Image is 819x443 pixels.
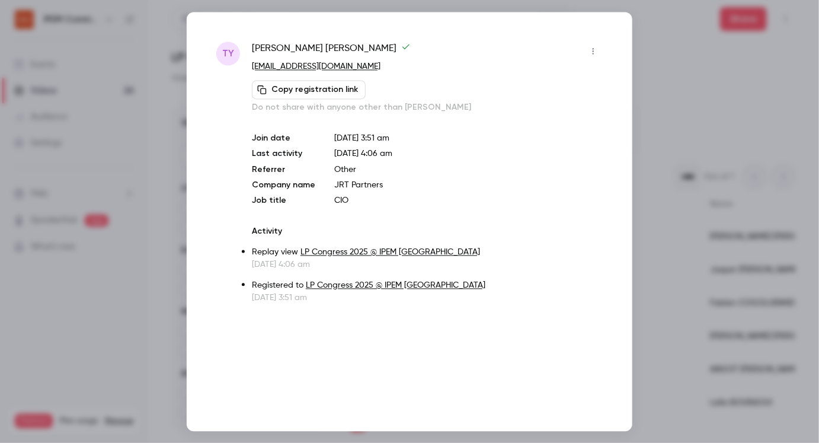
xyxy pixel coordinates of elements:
p: Registered to [252,279,603,292]
p: Join date [252,132,315,144]
p: Replay view [252,246,603,259]
p: JRT Partners [334,179,603,191]
button: Copy registration link [252,80,366,99]
p: [DATE] 3:51 am [252,292,603,304]
a: LP Congress 2025 @ IPEM [GEOGRAPHIC_DATA] [300,248,480,256]
p: [DATE] 3:51 am [334,132,603,144]
a: [EMAIL_ADDRESS][DOMAIN_NAME] [252,62,380,71]
p: Last activity [252,148,315,160]
a: LP Congress 2025 @ IPEM [GEOGRAPHIC_DATA] [306,281,485,289]
p: CIO [334,195,603,206]
p: Activity [252,225,603,237]
span: [DATE] 4:06 am [334,149,392,158]
p: Company name [252,179,315,191]
span: [PERSON_NAME] [PERSON_NAME] [252,42,411,60]
p: Job title [252,195,315,206]
p: [DATE] 4:06 am [252,259,603,270]
span: ty [222,46,234,60]
p: Referrer [252,164,315,176]
p: Other [334,164,603,176]
p: Do not share with anyone other than [PERSON_NAME] [252,101,603,113]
